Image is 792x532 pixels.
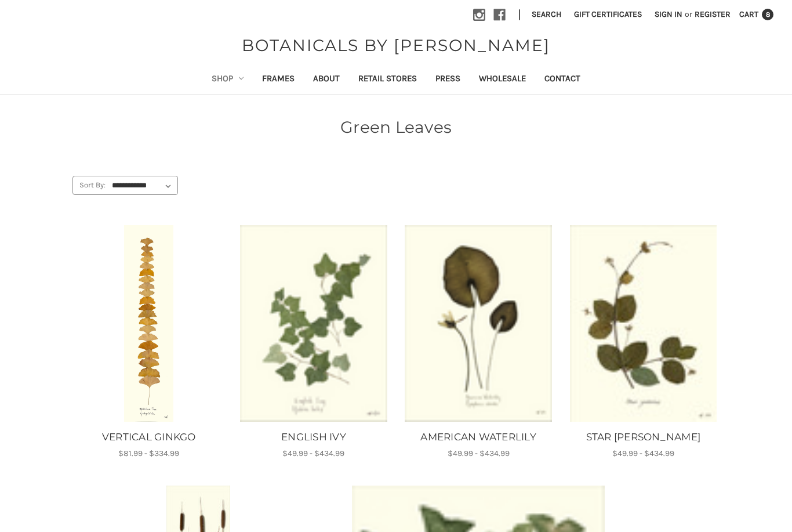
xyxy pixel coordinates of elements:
[282,448,344,458] span: $49.99 - $434.99
[253,66,304,94] a: Frames
[118,448,179,458] span: $81.99 - $334.99
[72,430,225,445] a: VERTICAL GINKGO, Price range from $81.99 to $334.99
[612,448,674,458] span: $49.99 - $434.99
[448,448,510,458] span: $49.99 - $434.99
[236,33,556,57] a: BOTANICALS BY [PERSON_NAME]
[349,66,426,94] a: Retail Stores
[514,6,525,24] li: |
[239,225,388,422] img: Unframed
[402,430,555,445] a: AMERICAN WATERLILY, Price range from $49.99 to $434.99
[304,66,349,94] a: About
[404,225,553,422] a: AMERICAN WATERLILY, Price range from $49.99 to $434.99
[74,225,223,422] img: Unframed
[567,430,720,445] a: STAR JASMINE I, Price range from $49.99 to $434.99
[426,66,470,94] a: Press
[237,430,390,445] a: ENGLISH IVY, Price range from $49.99 to $434.99
[72,115,720,139] h1: Green Leaves
[202,66,253,94] a: Shop
[74,225,223,422] a: VERTICAL GINKGO, Price range from $81.99 to $334.99
[684,8,693,20] span: or
[739,9,758,19] span: Cart
[239,225,388,422] a: ENGLISH IVY, Price range from $49.99 to $434.99
[73,176,106,194] label: Sort By:
[404,225,553,422] img: Unframed
[569,225,718,422] img: Unframed
[569,225,718,422] a: STAR JASMINE I, Price range from $49.99 to $434.99
[762,9,773,20] span: 8
[535,66,590,94] a: Contact
[470,66,535,94] a: Wholesale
